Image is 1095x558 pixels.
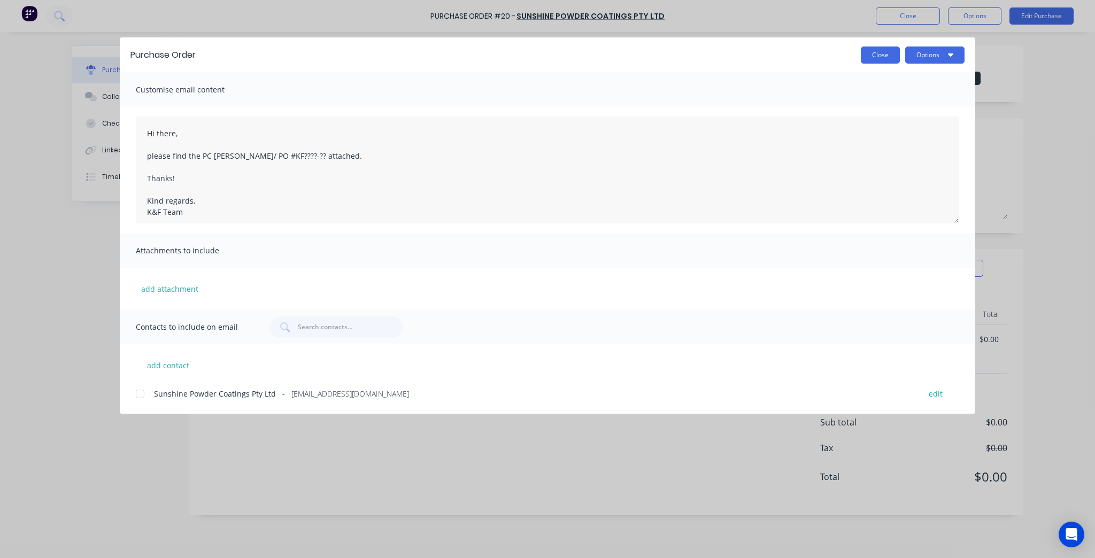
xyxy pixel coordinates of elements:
div: Open Intercom Messenger [1059,522,1084,547]
button: Options [905,46,965,64]
button: edit [922,386,949,400]
span: - [282,388,285,399]
textarea: Hi there, please find the PC [PERSON_NAME]/ PO #KF????-?? attached. Thanks! Kind regards, K&F Team [136,117,959,223]
span: Contacts to include on email [136,320,253,335]
div: Purchase Order [130,49,196,61]
span: Attachments to include [136,243,253,258]
span: Customise email content [136,82,253,97]
span: Sunshine Powder Coatings Pty Ltd [154,388,276,399]
span: [EMAIL_ADDRESS][DOMAIN_NAME] [291,388,409,399]
button: add contact [136,357,200,373]
input: Search contacts... [298,322,384,332]
button: Close [861,46,900,64]
button: add attachment [136,281,204,297]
